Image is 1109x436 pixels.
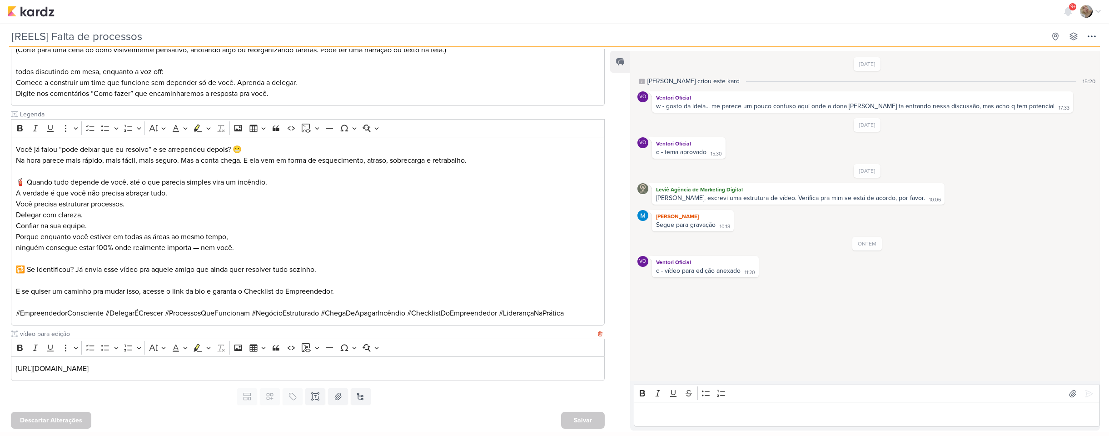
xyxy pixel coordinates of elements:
[16,55,600,99] p: todos discutindo em mesa, enquanto a voz off: Comece a construir um time que funcione sem depende...
[634,385,1100,402] div: Editor toolbar
[16,308,600,319] p: #EmpreendedorConsciente #DelegarÉCrescer #ProcessosQueFuncionam #NegócioEstruturado #ChegaDeApaga...
[16,144,600,155] p: Você já falou “pode deixar que eu resolvo” e se arrependeu depois? 😬
[1059,105,1069,112] div: 17:33
[637,91,648,102] div: Ventori Oficial
[11,119,605,137] div: Editor toolbar
[929,196,941,204] div: 10:06
[654,139,724,148] div: Ventori Oficial
[656,194,925,202] div: [PERSON_NAME], escrevi uma estrutura de vídeo. Verifica pra mim se está de acordo, por favor.
[16,231,600,253] p: Porque enquanto você estiver em todas as áreas ao mesmo tempo, ninguém consegue estar 100% onde r...
[654,185,943,194] div: Leviê Agência de Marketing Digital
[711,150,722,158] div: 15:30
[654,258,757,267] div: Ventori Oficial
[745,269,755,276] div: 11:20
[639,95,646,100] p: VO
[7,6,55,17] img: kardz.app
[639,259,646,264] p: VO
[634,402,1100,427] div: Editor editing area: main
[1080,5,1093,18] img: Sarah Violante
[656,267,741,275] div: c - vídeo para edição anexado
[16,264,600,275] p: 🔁 Se identificou? Já envia esse vídeo pra aquele amigo que ainda quer resolver tudo sozinho.
[637,183,648,194] img: Leviê Agência de Marketing Digital
[16,286,600,297] p: E se quiser um caminho pra mudar isso, acesse o link da bio e garanta o Checklist do Empreendedor.
[18,110,605,119] input: Texto sem título
[637,210,648,221] img: MARIANA MIRANDA
[1070,3,1075,10] span: 9+
[1083,77,1095,85] div: 15:20
[16,363,600,374] p: [URL][DOMAIN_NAME]
[637,137,648,148] div: Ventori Oficial
[16,177,600,188] p: 🧯 Quando tudo depende de você, até o que parecia simples vira um incêndio.
[16,188,600,231] p: A verdade é que você não precisa abraçar tudo. Você precisa estruturar processos. Delegar com cla...
[637,256,648,267] div: Ventori Oficial
[16,155,600,166] p: Na hora parece mais rápido, mais fácil, mais seguro. Mas a conta chega. E ela vem em forma de esq...
[654,93,1071,102] div: Ventori Oficial
[11,339,605,356] div: Editor toolbar
[720,223,730,231] div: 10:18
[656,148,706,156] div: c - tema aprovado
[18,329,596,339] input: Texto sem título
[11,356,605,381] div: Editor editing area: main
[654,212,732,221] div: [PERSON_NAME]
[647,76,740,86] div: [PERSON_NAME] criou este kard
[9,28,1045,45] input: Kard Sem Título
[11,137,605,326] div: Editor editing area: main
[656,102,1054,110] div: w - gosto da ideia... me parece um pouco confuso aqui onde a dona [PERSON_NAME] ta entrando nessa...
[656,221,716,229] div: Segue para gravação
[639,140,646,145] p: VO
